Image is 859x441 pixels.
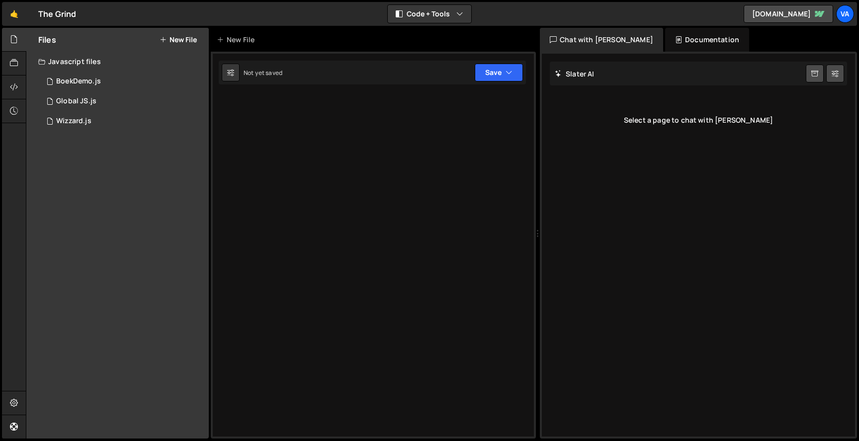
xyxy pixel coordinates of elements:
button: Save [475,64,523,81]
div: 17048/46900.js [38,111,209,131]
div: The Grind [38,8,76,20]
a: [DOMAIN_NAME] [744,5,833,23]
div: BoekDemo.js [56,77,101,86]
div: Global JS.js [56,97,96,106]
button: Code + Tools [388,5,471,23]
div: New File [217,35,258,45]
div: Chat with [PERSON_NAME] [540,28,663,52]
button: New File [160,36,197,44]
h2: Slater AI [555,69,595,78]
div: Javascript files [26,52,209,72]
div: Not yet saved [244,69,282,77]
div: Documentation [665,28,749,52]
div: 17048/46901.js [38,72,209,91]
div: Wizzard.js [56,117,91,126]
a: 🤙 [2,2,26,26]
div: Select a page to chat with [PERSON_NAME] [550,100,847,140]
h2: Files [38,34,56,45]
div: 17048/46890.js [38,91,209,111]
a: Va [836,5,854,23]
